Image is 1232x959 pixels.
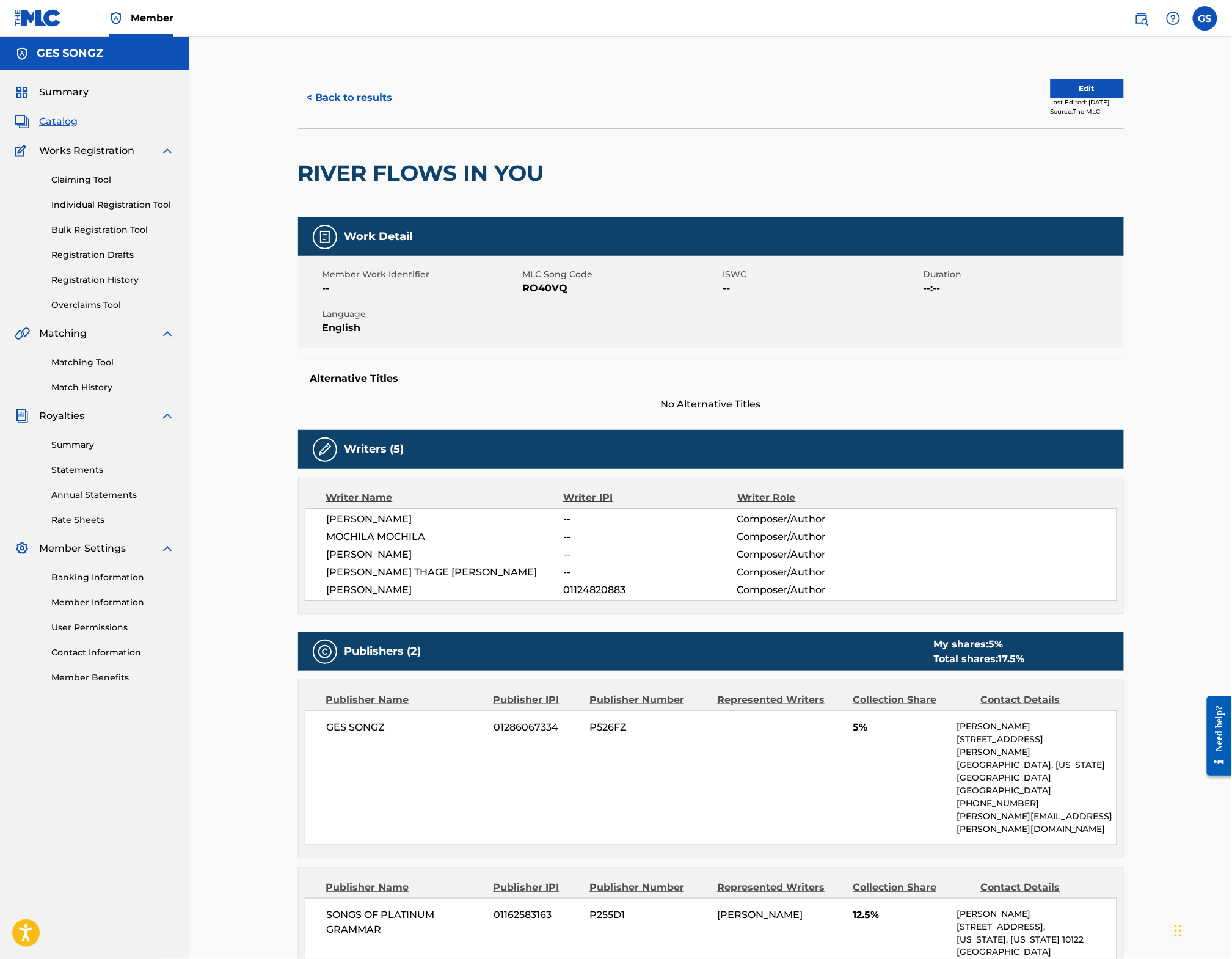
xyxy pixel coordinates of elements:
a: Match History [51,381,175,394]
span: P526FZ [589,720,708,735]
img: expand [160,144,175,158]
span: English [323,321,520,335]
span: Language [323,308,520,321]
div: Publisher Number [589,693,708,707]
div: Represented Writers [717,880,844,895]
a: Public Search [1129,6,1154,31]
img: Publishers [318,644,332,659]
img: Accounts [15,46,29,61]
span: Member Work Identifier [323,268,520,281]
div: Total shares: [934,652,1025,666]
span: -- [563,547,737,562]
div: Drag [1175,913,1182,949]
p: [US_STATE], [US_STATE] 10122 [957,933,1116,946]
span: Works Registration [39,144,134,158]
a: Bulk Registration Tool [51,224,175,236]
span: Composer/Author [737,565,895,580]
div: Writer Role [737,490,895,505]
p: [PHONE_NUMBER] [957,797,1116,810]
div: Collection Share [853,693,971,707]
div: My shares: [934,637,1025,652]
span: [PERSON_NAME] THAGE [PERSON_NAME] [327,565,564,580]
span: Summary [39,85,89,100]
div: Represented Writers [717,693,844,707]
div: Contact Details [981,693,1099,707]
span: 17.5 % [999,653,1025,665]
img: search [1134,11,1149,26]
p: [GEOGRAPHIC_DATA] [957,946,1116,959]
span: 01124820883 [563,583,737,597]
a: Member Benefits [51,671,175,684]
img: Member Settings [15,541,29,556]
a: Matching Tool [51,356,175,369]
h5: Work Detail [344,230,413,244]
img: Top Rightsholder [109,11,123,26]
span: GES SONGZ [327,720,485,735]
div: Help [1161,6,1186,31]
span: RO40VQ [523,281,720,296]
p: [PERSON_NAME] [957,720,1116,733]
span: [PERSON_NAME] [327,583,564,597]
a: Contact Information [51,646,175,659]
img: expand [160,326,175,341]
div: User Menu [1193,6,1217,31]
img: expand [160,541,175,556]
p: [STREET_ADDRESS], [957,921,1116,933]
a: SummarySummary [15,85,89,100]
a: Registration History [51,274,175,286]
span: 01286067334 [494,720,580,735]
span: Duration [924,268,1121,281]
a: Banking Information [51,571,175,584]
a: Statements [51,464,175,476]
div: Publisher Number [589,880,708,895]
img: Works Registration [15,144,31,158]
img: Writers [318,442,332,457]
span: Composer/Author [737,547,895,562]
span: 12.5% [853,908,947,922]
p: [PERSON_NAME] [957,908,1116,921]
span: 01162583163 [494,908,580,922]
span: MLC Song Code [523,268,720,281]
span: 5 % [989,638,1004,650]
iframe: Chat Widget [1171,900,1232,959]
div: Last Edited: [DATE] [1051,98,1124,107]
img: Catalog [15,114,29,129]
div: Collection Share [853,880,971,895]
span: -- [323,281,520,296]
span: Composer/Author [737,530,895,544]
span: Matching [39,326,87,341]
p: [PERSON_NAME][EMAIL_ADDRESS][PERSON_NAME][DOMAIN_NAME] [957,810,1116,836]
span: 5% [853,720,947,735]
div: Writer Name [326,490,564,505]
span: No Alternative Titles [298,397,1124,412]
a: Claiming Tool [51,173,175,186]
span: --:-- [924,281,1121,296]
div: Writer IPI [563,490,737,505]
h2: RIVER FLOWS IN YOU [298,159,550,187]
span: Royalties [39,409,84,423]
div: Publisher IPI [494,693,580,707]
p: [STREET_ADDRESS][PERSON_NAME] [957,733,1116,759]
h5: Publishers (2) [344,644,421,658]
a: CatalogCatalog [15,114,78,129]
img: Royalties [15,409,29,423]
img: expand [160,409,175,423]
iframe: Resource Center [1198,686,1232,787]
div: Publisher Name [326,880,484,895]
a: Rate Sheets [51,514,175,527]
span: Catalog [39,114,78,129]
p: [GEOGRAPHIC_DATA], [US_STATE][GEOGRAPHIC_DATA] [957,759,1116,784]
div: Source: The MLC [1051,107,1124,116]
a: Individual Registration Tool [51,199,175,211]
span: ISWC [723,268,920,281]
span: Composer/Author [737,512,895,527]
a: Summary [51,439,175,451]
img: help [1166,11,1181,26]
span: -- [563,565,737,580]
img: Work Detail [318,230,332,244]
a: Member Information [51,596,175,609]
span: SONGS OF PLATINUM GRAMMAR [327,908,485,937]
